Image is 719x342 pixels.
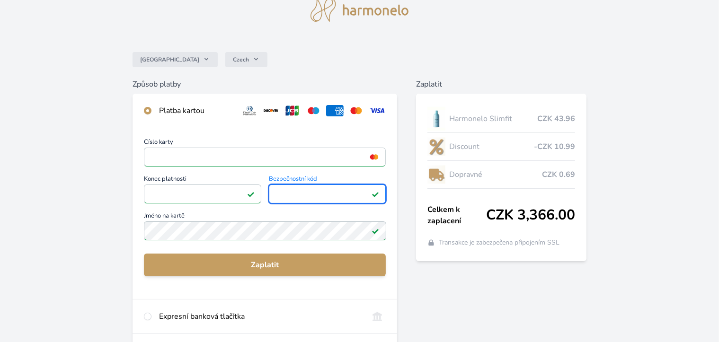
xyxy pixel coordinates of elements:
[326,105,344,116] img: amex.svg
[269,176,386,184] span: Bezpečnostní kód
[144,139,386,148] span: Číslo karty
[159,105,233,116] div: Platba kartou
[372,227,379,235] img: Platné pole
[273,187,382,201] iframe: Iframe pro bezpečnostní kód
[486,207,575,224] span: CZK 3,366.00
[427,135,445,158] img: discount-lo.png
[305,105,322,116] img: maestro.svg
[368,153,381,161] img: mc
[144,254,386,276] button: Zaplatit
[439,238,559,247] span: Transakce je zabezpečena připojením SSL
[427,204,486,227] span: Celkem k zaplacení
[133,79,398,90] h6: Způsob platby
[427,163,445,186] img: delivery-lo.png
[144,221,386,240] input: Jméno na kartěPlatné pole
[233,56,249,63] span: Czech
[449,141,534,152] span: Discount
[449,113,537,124] span: Harmonelo Slimfit
[144,176,261,184] span: Konec platnosti
[542,169,575,180] span: CZK 0.69
[284,105,301,116] img: jcb.svg
[148,150,382,164] iframe: Iframe pro číslo karty
[151,259,379,271] span: Zaplatit
[241,105,258,116] img: diners.svg
[369,311,386,322] img: onlineBanking_CZ.svg
[369,105,386,116] img: visa.svg
[372,190,379,198] img: Platné pole
[534,141,575,152] span: -CZK 10.99
[347,105,365,116] img: mc.svg
[140,56,199,63] span: [GEOGRAPHIC_DATA]
[159,311,361,322] div: Expresní banková tlačítka
[247,190,255,198] img: Platné pole
[416,79,586,90] h6: Zaplatit
[427,107,445,131] img: SLIMFIT_se_stinem_x-lo.jpg
[537,113,575,124] span: CZK 43.96
[148,187,257,201] iframe: Iframe pro datum vypršení platnosti
[133,52,218,67] button: [GEOGRAPHIC_DATA]
[144,213,386,221] span: Jméno na kartě
[225,52,267,67] button: Czech
[449,169,542,180] span: Dopravné
[262,105,280,116] img: discover.svg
